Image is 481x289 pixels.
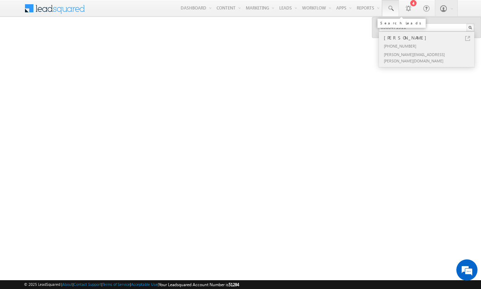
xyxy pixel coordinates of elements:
[74,282,101,287] a: Contact Support
[159,282,239,287] span: Your Leadsquared Account Number is
[24,281,239,288] span: © 2025 LeadSquared | | | | |
[102,282,130,287] a: Terms of Service
[229,282,239,287] span: 51284
[380,21,423,25] div: Search Leads
[62,282,73,287] a: About
[131,282,158,287] a: Acceptable Use
[382,42,477,50] div: [PHONE_NUMBER]
[382,50,477,65] div: [PERSON_NAME][EMAIL_ADDRESS][PERSON_NAME][DOMAIN_NAME]
[382,34,477,42] div: [PERSON_NAME]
